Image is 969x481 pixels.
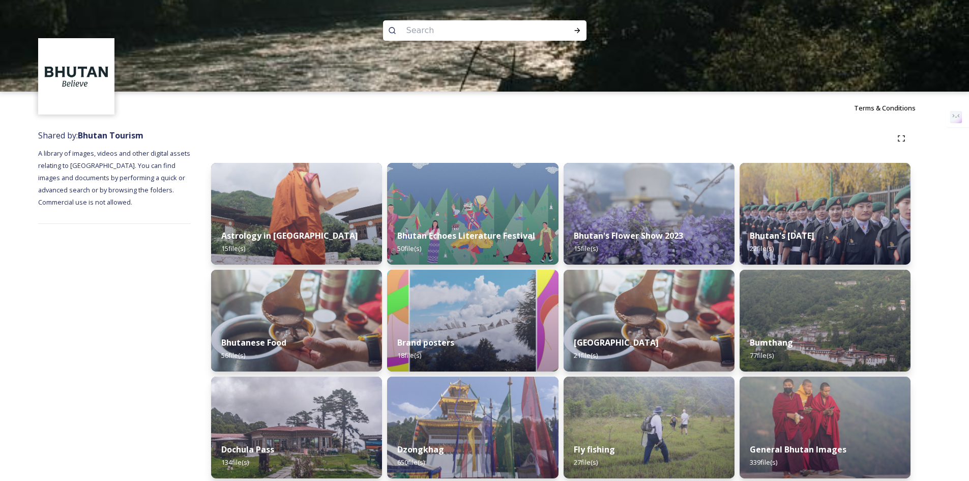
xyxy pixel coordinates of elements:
[750,337,793,348] strong: Bumthang
[221,337,286,348] strong: Bhutanese Food
[564,270,735,372] img: Bumdeling%2520090723%2520by%2520Amp%2520Sripimanwat-4%25202.jpg
[397,444,444,455] strong: Dzongkhag
[401,19,541,42] input: Search
[740,377,911,478] img: MarcusWestbergBhutanHiRes-23.jpg
[397,337,454,348] strong: Brand posters
[740,270,911,372] img: Bumthang%2520180723%2520by%2520Amp%2520Sripimanwat-20.jpg
[387,377,558,478] img: Festival%2520Header.jpg
[40,40,113,114] img: BT_Logo_BB_Lockup_CMYK_High%2520Res.jpg
[574,444,615,455] strong: Fly fishing
[221,458,249,467] span: 134 file(s)
[221,351,245,360] span: 56 file(s)
[211,270,382,372] img: Bumdeling%2520090723%2520by%2520Amp%2520Sripimanwat-4.jpg
[750,458,777,467] span: 339 file(s)
[221,444,274,455] strong: Dochula Pass
[397,351,421,360] span: 18 file(s)
[397,230,535,241] strong: Bhutan Echoes Literature Festival
[397,244,421,253] span: 50 file(s)
[221,230,358,241] strong: Astrology in [GEOGRAPHIC_DATA]
[211,377,382,478] img: 2022-10-01%252011.41.43.jpg
[574,244,598,253] span: 15 file(s)
[574,351,598,360] span: 21 file(s)
[574,337,659,348] strong: [GEOGRAPHIC_DATA]
[750,444,846,455] strong: General Bhutan Images
[574,458,598,467] span: 27 file(s)
[750,230,814,241] strong: Bhutan's [DATE]
[740,163,911,265] img: Bhutan%2520National%2520Day10.jpg
[397,458,425,467] span: 650 file(s)
[750,351,774,360] span: 77 file(s)
[750,244,774,253] span: 22 file(s)
[564,163,735,265] img: Bhutan%2520Flower%2520Show2.jpg
[574,230,683,241] strong: Bhutan's Flower Show 2023
[387,270,558,372] img: Bhutan_Believe_800_1000_4.jpg
[564,377,735,478] img: by%2520Ugyen%2520Wangchuk14.JPG
[387,163,558,265] img: Bhutan%2520Echoes7.jpg
[221,244,245,253] span: 15 file(s)
[211,163,382,265] img: _SCH1465.jpg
